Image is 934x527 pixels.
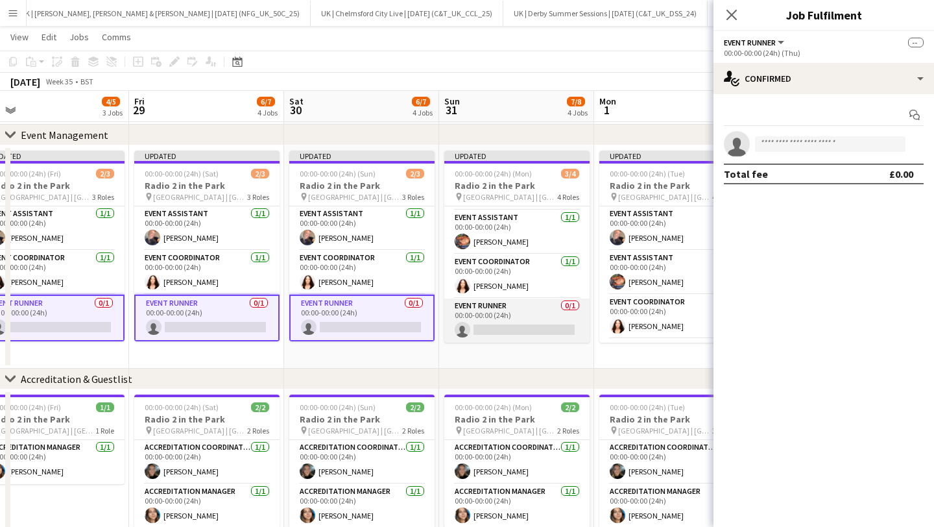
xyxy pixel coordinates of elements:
[561,169,579,178] span: 3/4
[712,192,734,202] span: 4 Roles
[134,151,280,341] app-job-card: Updated00:00-00:00 (24h) (Sat)2/3Radio 2 in the Park [GEOGRAPHIC_DATA] | [GEOGRAPHIC_DATA], [GEOG...
[21,129,108,141] div: Event Management
[287,103,304,117] span: 30
[444,95,460,107] span: Sun
[724,167,768,180] div: Total fee
[599,206,745,251] app-card-role: Event Assistant1/100:00-00:00 (24h)[PERSON_NAME]
[247,426,269,435] span: 2 Roles
[568,108,588,117] div: 4 Jobs
[97,29,136,45] a: Comms
[96,169,114,178] span: 2/3
[713,63,934,94] div: Confirmed
[561,402,579,412] span: 2/2
[102,108,123,117] div: 3 Jobs
[5,29,34,45] a: View
[134,151,280,161] div: Updated
[557,426,579,435] span: 2 Roles
[444,440,590,484] app-card-role: Accreditation Coordinator1/100:00-00:00 (24h)[PERSON_NAME]
[610,169,685,178] span: 00:00-00:00 (24h) (Tue)
[134,295,280,341] app-card-role: Event Runner0/100:00-00:00 (24h)
[134,440,280,484] app-card-role: Accreditation Coordinator1/100:00-00:00 (24h)[PERSON_NAME]
[42,31,56,43] span: Edit
[134,180,280,191] h3: Radio 2 in the Park
[308,192,402,202] span: [GEOGRAPHIC_DATA] | [GEOGRAPHIC_DATA], [GEOGRAPHIC_DATA]
[724,38,776,47] span: Event Runner
[10,31,29,43] span: View
[43,77,75,86] span: Week 35
[36,29,62,45] a: Edit
[406,402,424,412] span: 2/2
[618,426,712,435] span: [GEOGRAPHIC_DATA] | [GEOGRAPHIC_DATA], [GEOGRAPHIC_DATA]
[402,426,424,435] span: 2 Roles
[102,97,120,106] span: 4/5
[289,413,435,425] h3: Radio 2 in the Park
[134,206,280,251] app-card-role: Event Assistant1/100:00-00:00 (24h)[PERSON_NAME]
[599,151,745,161] div: Updated
[300,402,376,412] span: 00:00-00:00 (24h) (Sun)
[145,169,219,178] span: 00:00-00:00 (24h) (Sat)
[92,192,114,202] span: 3 Roles
[251,402,269,412] span: 2/2
[289,295,435,341] app-card-role: Event Runner0/100:00-00:00 (24h)
[455,402,532,412] span: 00:00-00:00 (24h) (Mon)
[618,192,712,202] span: [GEOGRAPHIC_DATA] | [GEOGRAPHIC_DATA], [GEOGRAPHIC_DATA]
[597,103,616,117] span: 1
[134,95,145,107] span: Fri
[134,251,280,295] app-card-role: Event Coordinator1/100:00-00:00 (24h)[PERSON_NAME]
[247,192,269,202] span: 3 Roles
[251,169,269,178] span: 2/3
[455,169,532,178] span: 00:00-00:00 (24h) (Mon)
[289,180,435,191] h3: Radio 2 in the Park
[308,426,402,435] span: [GEOGRAPHIC_DATA] | [GEOGRAPHIC_DATA], [GEOGRAPHIC_DATA]
[102,31,131,43] span: Comms
[713,6,934,23] h3: Job Fulfilment
[257,97,275,106] span: 6/7
[610,402,685,412] span: 00:00-00:00 (24h) (Tue)
[444,210,590,254] app-card-role: Event Assistant1/100:00-00:00 (24h)[PERSON_NAME]
[412,97,430,106] span: 6/7
[599,151,745,343] app-job-card: Updated00:00-00:00 (24h) (Tue)3/4Radio 2 in the Park [GEOGRAPHIC_DATA] | [GEOGRAPHIC_DATA], [GEOG...
[724,38,786,47] button: Event Runner
[599,180,745,191] h3: Radio 2 in the Park
[402,192,424,202] span: 3 Roles
[96,402,114,412] span: 1/1
[908,38,924,47] span: --
[413,108,433,117] div: 4 Jobs
[567,97,585,106] span: 7/8
[463,426,557,435] span: [GEOGRAPHIC_DATA] | [GEOGRAPHIC_DATA], [GEOGRAPHIC_DATA]
[69,31,89,43] span: Jobs
[153,192,247,202] span: [GEOGRAPHIC_DATA] | [GEOGRAPHIC_DATA], [GEOGRAPHIC_DATA]
[406,169,424,178] span: 2/3
[21,373,132,386] div: Accreditation & Guestlist
[599,251,745,295] app-card-role: Event Assistant1/100:00-00:00 (24h)[PERSON_NAME]
[442,103,460,117] span: 31
[444,151,590,161] div: Updated
[599,95,616,107] span: Mon
[444,413,590,425] h3: Radio 2 in the Park
[10,75,40,88] div: [DATE]
[444,299,590,343] app-card-role: Event Runner0/100:00-00:00 (24h)
[289,440,435,484] app-card-role: Accreditation Coordinator1/100:00-00:00 (24h)[PERSON_NAME]
[463,192,557,202] span: [GEOGRAPHIC_DATA] | [GEOGRAPHIC_DATA], [GEOGRAPHIC_DATA]
[95,426,114,435] span: 1 Role
[153,426,247,435] span: [GEOGRAPHIC_DATA] | [GEOGRAPHIC_DATA], [GEOGRAPHIC_DATA]
[599,339,745,383] app-card-role: Event Runner0/1
[444,180,590,191] h3: Radio 2 in the Park
[64,29,94,45] a: Jobs
[289,95,304,107] span: Sat
[289,251,435,295] app-card-role: Event Coordinator1/100:00-00:00 (24h)[PERSON_NAME]
[557,192,579,202] span: 4 Roles
[257,108,278,117] div: 4 Jobs
[599,295,745,339] app-card-role: Event Coordinator1/100:00-00:00 (24h)[PERSON_NAME]
[132,103,145,117] span: 29
[444,151,590,343] app-job-card: Updated00:00-00:00 (24h) (Mon)3/4Radio 2 in the Park [GEOGRAPHIC_DATA] | [GEOGRAPHIC_DATA], [GEOG...
[311,1,503,26] button: UK | Chelmsford City Live | [DATE] (C&T_UK_CCL_25)
[289,151,435,341] app-job-card: Updated00:00-00:00 (24h) (Sun)2/3Radio 2 in the Park [GEOGRAPHIC_DATA] | [GEOGRAPHIC_DATA], [GEOG...
[708,1,894,26] button: UK | Immersive Titanic | [DATE] (FKP_UK_TNC_25)
[10,1,311,26] button: UK | [PERSON_NAME], [PERSON_NAME] & [PERSON_NAME] | [DATE] (NFG_UK_50C_25)
[712,426,734,435] span: 3 Roles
